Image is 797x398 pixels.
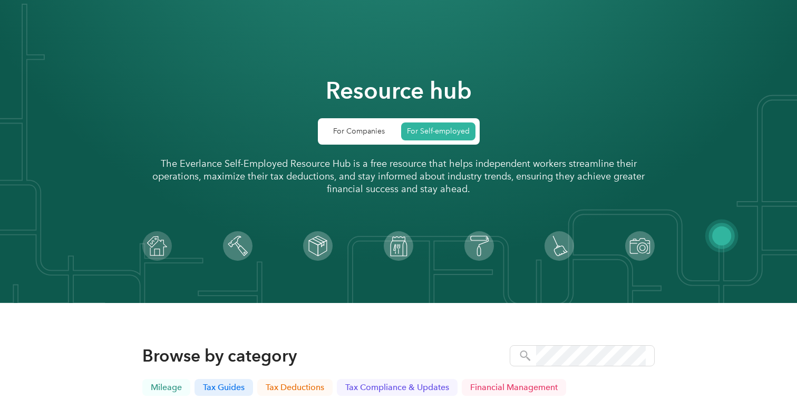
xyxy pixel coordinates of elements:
[462,379,566,396] a: Financial management
[195,379,253,396] a: Tax guides
[142,157,655,195] p: The Everlance Self-Employed Resource Hub is a free resource that helps independent workers stream...
[401,122,475,140] a: For Self-employed
[470,383,558,392] p: Financial management
[337,379,458,396] a: Tax compliance & updates
[345,383,449,392] p: Tax compliance & updates
[142,345,297,366] h2: Browse by category
[142,379,190,396] a: Mileage
[510,345,655,366] form: query
[266,383,324,392] p: Tax deductions
[322,122,396,140] a: For Companies
[203,383,245,392] p: Tax guides
[151,383,182,392] p: Mileage
[257,379,333,396] a: Tax deductions
[326,76,472,106] h1: Resource hub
